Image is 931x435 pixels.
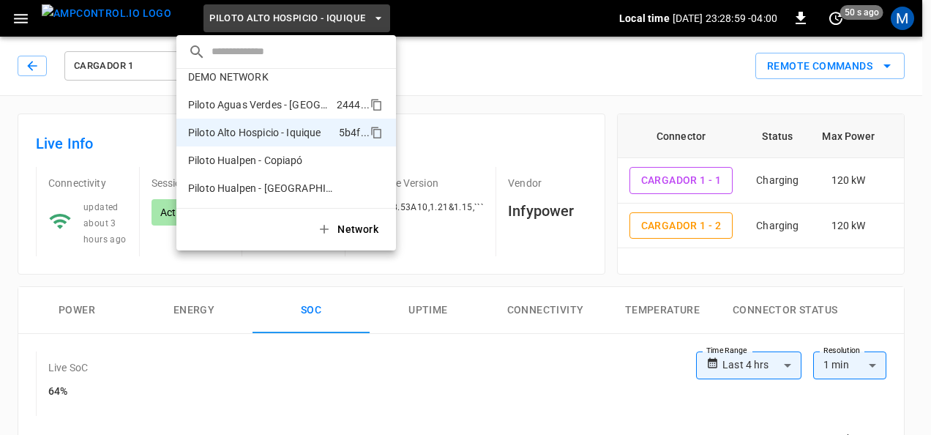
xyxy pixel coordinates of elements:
button: Network [308,215,390,245]
p: Piloto Hualpen - [GEOGRAPHIC_DATA] [188,181,333,196]
p: Piloto Hualpen - Copiapó [188,153,335,168]
div: copy [369,124,385,141]
p: Piloto Alto Hospicio - Iquique [188,125,333,140]
p: DEMO NETWORK [188,70,331,84]
div: copy [369,96,385,114]
p: Piloto Aguas Verdes - [GEOGRAPHIC_DATA] [188,97,331,112]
